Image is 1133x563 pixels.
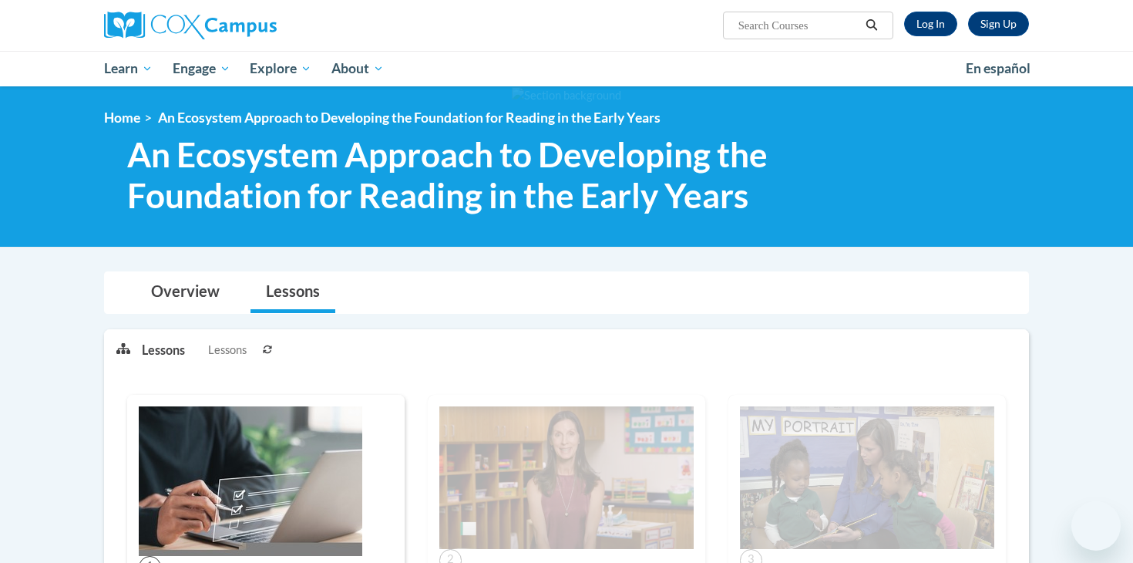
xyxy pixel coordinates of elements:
span: En español [966,60,1030,76]
span: An Ecosystem Approach to Developing the Foundation for Reading in the Early Years [158,110,661,126]
span: Engage [173,59,230,78]
a: En español [956,52,1041,85]
a: Overview [136,272,235,313]
input: Search Courses [737,16,860,35]
img: Section background [512,87,621,104]
div: Main menu [81,51,1052,86]
img: Course Image [740,406,994,550]
a: Engage [163,51,240,86]
a: Cox Campus [104,12,397,39]
span: About [331,59,384,78]
span: Learn [104,59,153,78]
a: Lessons [250,272,335,313]
img: Course Image [139,406,362,556]
img: Course Image [439,406,694,550]
button: Search [860,16,883,35]
a: Register [968,12,1029,36]
a: About [321,51,394,86]
img: Cox Campus [104,12,277,39]
span: Lessons [208,342,247,359]
span: An Ecosystem Approach to Developing the Foundation for Reading in the Early Years [127,134,815,216]
a: Explore [240,51,321,86]
a: Home [104,110,140,126]
iframe: Button to launch messaging window [1071,501,1121,551]
a: Learn [94,51,163,86]
p: Lessons [142,342,185,359]
span: Explore [250,59,311,78]
a: Log In [904,12,957,36]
